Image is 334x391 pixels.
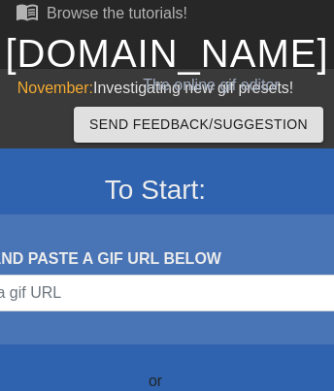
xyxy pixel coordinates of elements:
a: [DOMAIN_NAME] [5,32,328,75]
div: Browse the tutorials! [47,5,187,21]
button: Send Feedback/Suggestion [74,107,323,143]
span: Send Feedback/Suggestion [89,113,308,137]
